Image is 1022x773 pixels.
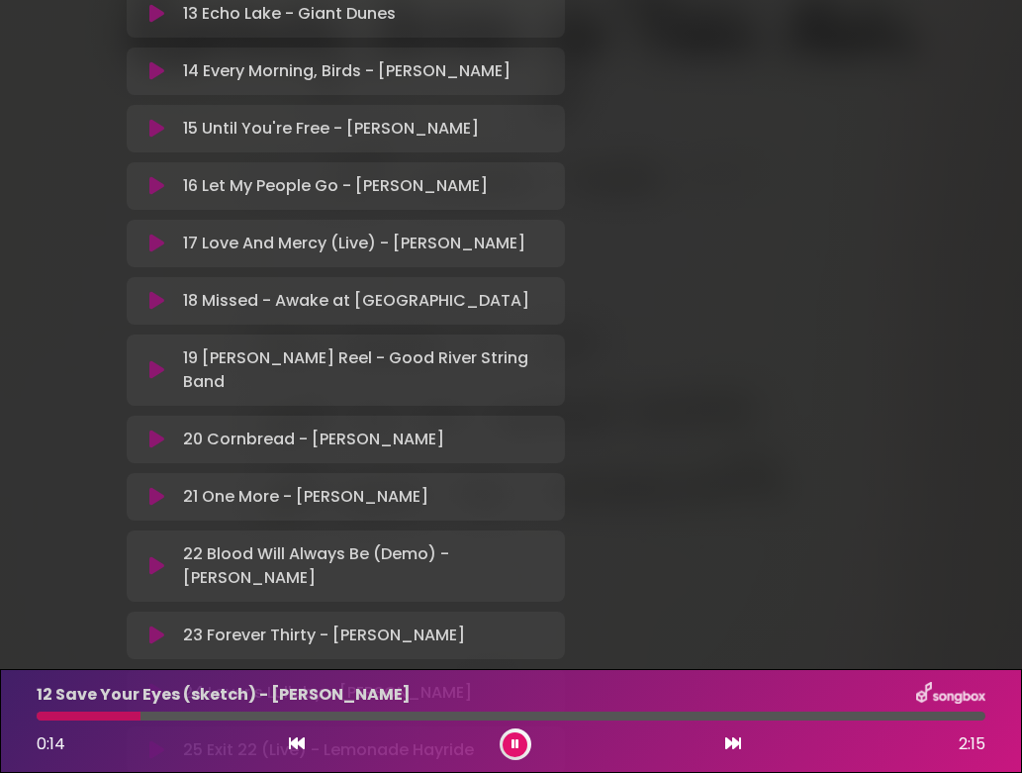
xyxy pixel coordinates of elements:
span: 0:14 [37,732,65,755]
p: 12 Save Your Eyes (sketch) - [PERSON_NAME] [37,683,411,707]
p: 23 Forever Thirty - [PERSON_NAME] [183,624,465,647]
p: 15 Until You're Free - [PERSON_NAME] [183,117,479,141]
p: 14 Every Morning, Birds - [PERSON_NAME] [183,59,511,83]
p: 16 Let My People Go - [PERSON_NAME] [183,174,488,198]
p: 20 Cornbread - [PERSON_NAME] [183,428,444,451]
p: 22 Blood Will Always Be (Demo) - [PERSON_NAME] [183,542,553,590]
p: 21 One More - [PERSON_NAME] [183,485,428,509]
p: 19 [PERSON_NAME] Reel - Good River String Band [183,346,553,394]
img: songbox-logo-white.png [916,682,985,708]
span: 2:15 [959,732,985,756]
p: 18 Missed - Awake at [GEOGRAPHIC_DATA] [183,289,529,313]
p: 13 Echo Lake - Giant Dunes [183,2,396,26]
p: 17 Love And Mercy (Live) - [PERSON_NAME] [183,232,525,255]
